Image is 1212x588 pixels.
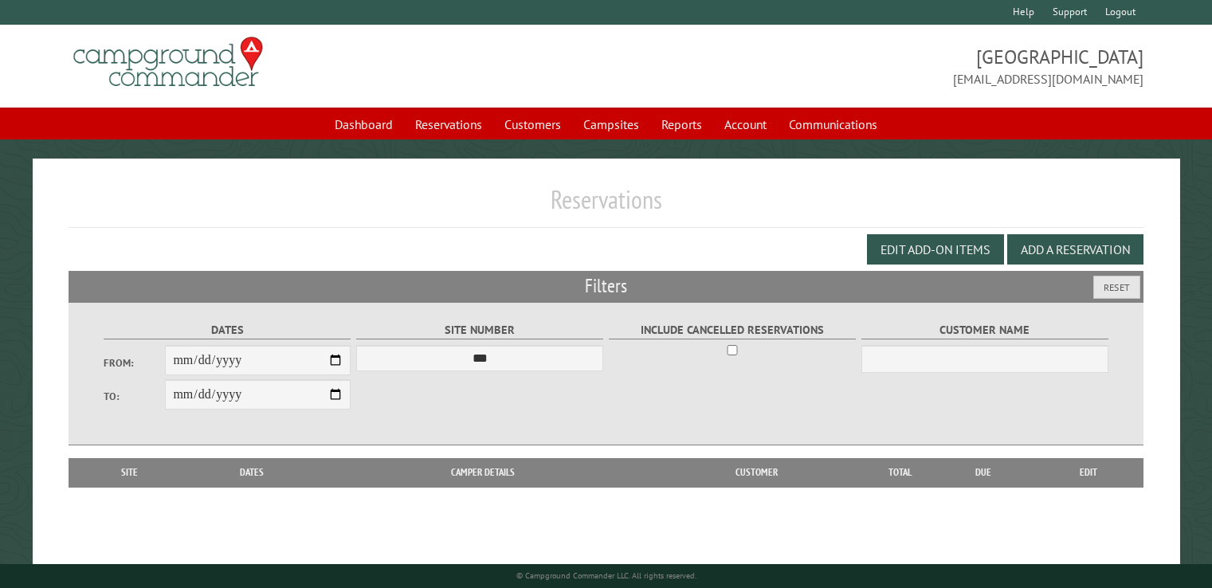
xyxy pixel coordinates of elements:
th: Edit [1034,458,1143,487]
a: Campsites [574,109,649,139]
span: [GEOGRAPHIC_DATA] [EMAIL_ADDRESS][DOMAIN_NAME] [606,44,1143,88]
th: Site [76,458,182,487]
th: Camper Details [321,458,645,487]
a: Customers [495,109,571,139]
button: Add a Reservation [1007,234,1143,265]
th: Dates [182,458,321,487]
img: Campground Commander [69,31,268,93]
a: Dashboard [325,109,402,139]
h2: Filters [69,271,1143,301]
label: Dates [104,321,351,339]
button: Edit Add-on Items [867,234,1004,265]
button: Reset [1093,276,1140,299]
label: From: [104,355,166,370]
a: Communications [779,109,887,139]
label: Site Number [356,321,604,339]
h1: Reservations [69,184,1143,228]
th: Customer [645,458,869,487]
th: Total [869,458,932,487]
a: Reservations [406,109,492,139]
small: © Campground Commander LLC. All rights reserved. [516,570,696,581]
a: Reports [652,109,712,139]
th: Due [932,458,1034,487]
label: Include Cancelled Reservations [609,321,857,339]
label: Customer Name [861,321,1109,339]
label: To: [104,389,166,404]
a: Account [715,109,776,139]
